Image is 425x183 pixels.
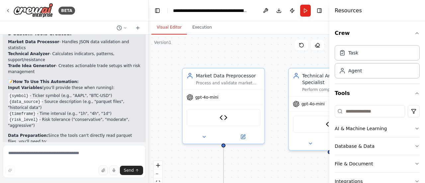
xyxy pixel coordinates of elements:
[195,95,218,100] span: gpt-4o-mini
[8,85,140,91] p: (you'll provide these when running):
[315,6,324,15] button: Hide right sidebar
[335,125,387,132] div: AI & Machine Learning
[335,43,420,84] div: Crew
[335,7,362,15] h4: Resources
[13,79,79,84] strong: How To Use This Automation:
[335,120,420,137] button: AI & Machine Learning
[8,111,140,117] li: - Time interval (e.g., "1h", "4h", "1d")
[8,63,56,68] strong: Trade Idea Generator
[8,93,30,99] code: {symbol}
[326,120,334,128] img: Technical Analyzer
[13,3,53,18] img: Logo
[335,155,420,172] button: File & Document
[348,67,362,74] div: Agent
[8,99,42,105] code: {data_source}
[301,101,325,107] span: gpt-4o-mini
[348,49,358,56] div: Task
[132,24,143,32] button: Start a new chat
[99,166,108,175] button: Upload files
[8,79,140,85] h2: 📝
[8,99,140,111] li: - Source description (e.g., "parquet files", "historical data")
[196,80,260,86] div: Process and validate market data from {data_source} files, ensuring data quality and proper forma...
[8,133,48,138] strong: Data Preparation:
[8,39,140,51] li: - Handles JSON data validation and statistics
[182,68,265,144] div: Market Data PreprocessorProcess and validate market data from {data_source} files, ensuring data ...
[8,51,49,56] strong: Technical Analyzer
[335,84,420,103] button: Tools
[153,6,162,15] button: Hide left sidebar
[196,72,260,79] div: Market Data Preprocessor
[120,166,143,175] button: Send
[173,7,248,14] nav: breadcrumb
[124,168,134,173] span: Send
[5,166,15,175] button: Improve this prompt
[302,72,367,86] div: Technical Analysis Specialist
[8,40,59,44] strong: Market Data Processor
[335,137,420,155] button: Database & Data
[154,40,171,45] div: Version 1
[335,24,420,43] button: Crew
[302,87,367,92] div: Perform comprehensive technical analysis on {symbol} market data, identifying chart patterns, sup...
[8,111,37,117] code: {timeframe}
[335,143,375,149] div: Database & Data
[8,85,42,90] strong: Input Variables
[224,133,262,141] button: Open in side panel
[8,117,39,123] code: {risk_level}
[8,51,140,63] li: - Calculates indicators, patterns, support/resistance
[58,7,75,15] div: BETA
[109,166,119,175] button: Click to speak your automation idea
[8,133,140,144] p: Since the tools can't directly read parquet files, you'll need to:
[114,24,130,32] button: Switch to previous chat
[187,21,217,35] button: Execution
[151,21,187,35] button: Visual Editor
[154,161,162,170] button: zoom in
[219,114,227,122] img: Market Data Processor
[8,117,140,129] li: - Risk tolerance ("conservative", "moderate", "aggressive")
[288,68,371,151] div: Technical Analysis SpecialistPerform comprehensive technical analysis on {symbol} market data, id...
[8,93,140,99] li: - Ticker symbol (e.g., "AAPL", "BTC-USD")
[154,170,162,178] button: zoom out
[335,160,373,167] div: File & Document
[8,63,140,75] li: - Creates actionable trade setups with risk management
